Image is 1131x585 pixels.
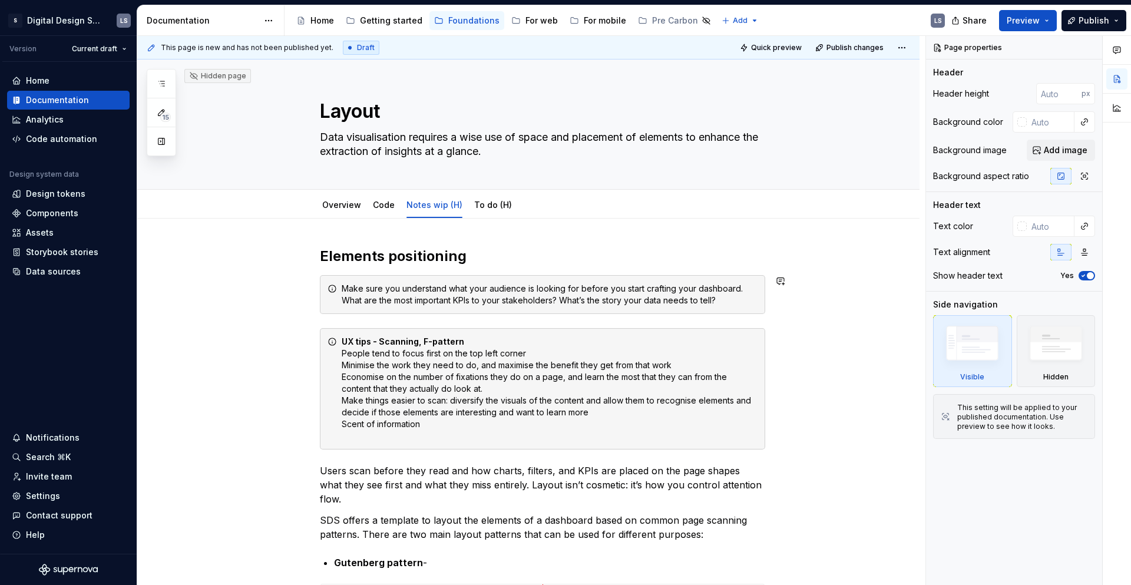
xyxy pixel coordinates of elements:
a: Overview [322,200,361,210]
span: Current draft [72,44,117,54]
div: Search ⌘K [26,451,71,463]
span: Quick preview [751,43,802,52]
svg: Supernova Logo [39,564,98,576]
p: px [1082,89,1090,98]
div: Foundations [448,15,500,27]
a: For web [507,11,563,30]
a: Analytics [7,110,130,129]
div: Assets [26,227,54,239]
div: To do (H) [469,192,517,217]
button: Preview [999,10,1057,31]
input: Auto [1036,83,1082,104]
div: Make sure you understand what your audience is looking for before you start crafting your dashboa... [342,283,758,306]
span: Add [733,16,748,25]
div: Header height [933,88,989,100]
a: Getting started [341,11,427,30]
p: Users scan before they read and how charts, filters, and KPIs are placed on the page shapes what ... [320,464,765,506]
div: Invite team [26,471,72,482]
strong: Gutenberg pattern [334,557,423,569]
a: Invite team [7,467,130,486]
div: Header text [933,199,981,211]
div: Documentation [26,94,89,106]
button: Add image [1027,140,1095,161]
div: Documentation [147,15,258,27]
textarea: Data visualisation requires a wise use of space and placement of elements to enhance the extracti... [318,128,763,161]
div: Hidden page [189,71,246,81]
div: Components [26,207,78,219]
div: For web [525,15,558,27]
span: Draft [357,43,375,52]
div: Pre Carbon [652,15,698,27]
a: Documentation [7,91,130,110]
div: Background image [933,144,1007,156]
div: Contact support [26,510,92,521]
div: LS [934,16,942,25]
div: Analytics [26,114,64,125]
a: Code [373,200,395,210]
div: Data sources [26,266,81,277]
div: Code [368,192,399,217]
div: Page tree [292,9,716,32]
div: Background color [933,116,1003,128]
span: Add image [1044,144,1087,156]
button: SDigital Design SystemLS [2,8,134,33]
span: Preview [1007,15,1040,27]
div: For mobile [584,15,626,27]
a: Foundations [429,11,504,30]
span: Publish [1079,15,1109,27]
div: Help [26,529,45,541]
button: Help [7,525,130,544]
div: Visible [960,372,984,382]
div: Side navigation [933,299,998,310]
textarea: Layout [318,97,763,125]
a: Notes wip (H) [406,200,462,210]
button: Quick preview [736,39,807,56]
div: Background aspect ratio [933,170,1029,182]
span: Share [963,15,987,27]
div: Settings [26,490,60,502]
h2: Elements positioning [320,247,765,266]
div: Show header text [933,270,1003,282]
button: Notifications [7,428,130,447]
a: Components [7,204,130,223]
div: This setting will be applied to your published documentation. Use preview to see how it looks. [957,403,1087,431]
a: Home [7,71,130,90]
p: SDS offers a template to layout the elements of a dashboard based on common page scanning pattern... [320,513,765,541]
button: Search ⌘K [7,448,130,467]
a: Assets [7,223,130,242]
a: Pre Carbon [633,11,716,30]
span: 15 [160,113,171,122]
p: - [334,556,765,570]
div: Text alignment [933,246,990,258]
button: Current draft [67,41,132,57]
span: Publish changes [826,43,884,52]
div: Code automation [26,133,97,145]
div: Text color [933,220,973,232]
label: Yes [1060,271,1074,280]
button: Add [718,12,762,29]
div: Version [9,44,37,54]
div: Header [933,67,963,78]
div: Hidden [1043,372,1069,382]
div: Design tokens [26,188,85,200]
div: S [8,14,22,28]
div: Home [310,15,334,27]
div: LS [120,16,128,25]
a: Design tokens [7,184,130,203]
div: Notes wip (H) [402,192,467,217]
div: Visible [933,315,1012,387]
a: To do (H) [474,200,512,210]
input: Auto [1027,216,1074,237]
a: Data sources [7,262,130,281]
div: Home [26,75,49,87]
span: This page is new and has not been published yet. [161,43,333,52]
div: Notifications [26,432,80,444]
div: Overview [318,192,366,217]
button: Share [945,10,994,31]
button: Contact support [7,506,130,525]
a: Code automation [7,130,130,148]
div: Hidden [1017,315,1096,387]
div: Storybook stories [26,246,98,258]
div: People tend to focus first on the top left corner Minimise the work they need to do, and maximise... [342,336,758,442]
